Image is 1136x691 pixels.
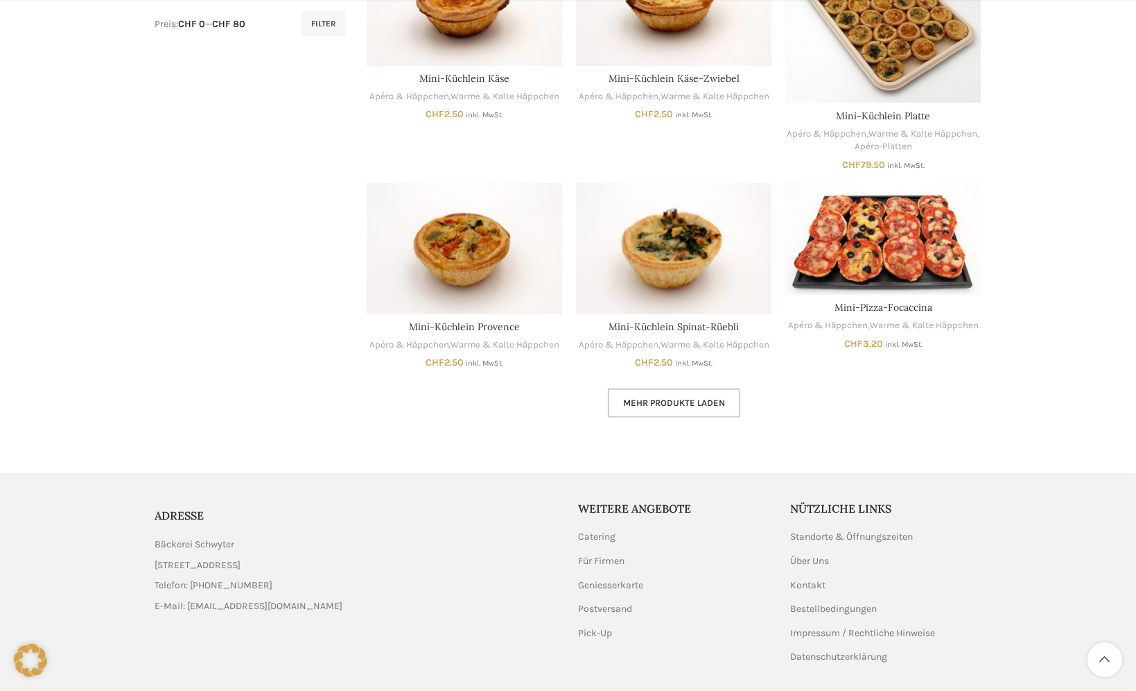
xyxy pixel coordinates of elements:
a: Warme & Kalte Häppchen [451,339,560,352]
a: Mini-Küchlein Spinat-Rüebli [609,321,739,333]
a: Scroll to top button [1087,642,1122,677]
a: Warme & Kalte Häppchen [661,339,769,352]
a: Warme & Kalte Häppchen [870,319,979,332]
span: CHF 0 [179,18,206,30]
span: CHF 80 [213,18,246,30]
a: Mini-Küchlein Spinat-Rüebli [576,183,771,314]
a: Warme & Kalte Häppchen [868,128,977,141]
span: Bäckerei Schwyter [155,537,235,552]
span: CHF [426,108,444,120]
bdi: 2.50 [635,357,673,368]
small: inkl. MwSt. [466,359,503,368]
span: CHF [842,159,861,171]
span: Mehr Produkte laden [623,398,725,409]
a: Mini-Pizza-Focaccina [834,301,932,314]
a: Standorte & Öffnungszeiten [790,530,914,544]
a: Impressum / Rechtliche Hinweise [790,626,936,640]
a: Postversand [579,602,634,616]
bdi: 2.50 [635,108,673,120]
div: , [785,319,981,332]
a: Mehr Produkte laden [608,389,740,418]
div: , , [785,128,981,153]
a: Pick-Up [579,626,614,640]
div: , [367,90,562,103]
span: CHF [426,357,444,368]
small: inkl. MwSt. [887,161,925,170]
a: Apéro & Häppchen [369,90,449,103]
small: inkl. MwSt. [675,110,713,119]
a: List item link [155,578,558,593]
span: CHF [844,338,863,350]
div: , [367,339,562,352]
a: Mini-Küchlein Käse-Zwiebel [609,72,740,85]
a: Apéro & Häppchen [579,339,658,352]
a: Datenschutzerklärung [790,650,889,664]
a: Bestellbedingungen [790,602,878,616]
div: Preis: — [155,17,246,31]
a: Mini-Pizza-Focaccina [785,183,981,295]
span: CHF [635,357,654,368]
a: Für Firmen [579,554,627,568]
a: Catering [579,530,618,544]
a: Warme & Kalte Häppchen [451,90,560,103]
div: , [576,90,771,103]
bdi: 3.20 [844,338,883,350]
div: , [576,339,771,352]
a: Geniesserkarte [579,579,645,592]
h5: Nützliche Links [790,501,981,516]
button: Filter [302,11,346,36]
a: Mini-Küchlein Provence [409,321,520,333]
a: Mini-Küchlein Käse [419,72,509,85]
bdi: 2.50 [426,108,464,120]
a: Über Uns [790,554,830,568]
span: CHF [635,108,654,120]
a: Kontakt [790,579,827,592]
small: inkl. MwSt. [675,359,713,368]
a: Apéro & Häppchen [579,90,658,103]
span: E-Mail: [EMAIL_ADDRESS][DOMAIN_NAME] [155,599,343,614]
a: Apéro-Platten [855,140,912,153]
span: ADRESSE [155,509,204,522]
a: Warme & Kalte Häppchen [661,90,769,103]
bdi: 2.50 [426,357,464,368]
h5: Weitere Angebote [579,501,770,516]
span: [STREET_ADDRESS] [155,558,241,573]
a: Mini-Küchlein Platte [836,110,930,122]
small: inkl. MwSt. [466,110,503,119]
a: Apéro & Häppchen [788,319,868,332]
bdi: 79.50 [842,159,885,171]
a: Apéro & Häppchen [369,339,449,352]
a: Mini-Küchlein Provence [367,183,562,314]
a: Apéro & Häppchen [787,128,866,141]
small: inkl. MwSt. [885,340,923,349]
